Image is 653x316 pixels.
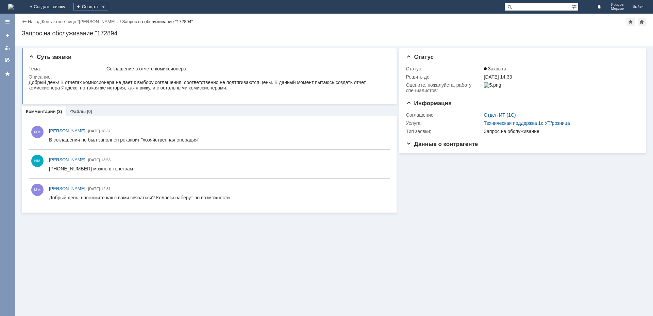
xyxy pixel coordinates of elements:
[484,120,570,126] a: Техническая поддержка 1с:УТ/розница
[40,19,41,24] div: |
[49,157,85,162] span: [PERSON_NAME]
[406,141,478,147] span: Данные о контрагенте
[88,187,100,191] span: [DATE]
[406,66,483,71] div: Статус:
[22,30,646,37] div: Запрос на обслуживание "172894"
[101,158,111,162] span: 13:58
[70,109,86,114] a: Файлы
[101,187,111,191] span: 12:31
[484,82,501,88] img: 5.png
[2,30,13,41] a: Создать заявку
[484,129,636,134] div: Запрос на обслуживание
[8,4,14,10] a: Перейти на домашнюю страницу
[484,74,512,80] span: [DATE] 14:33
[49,185,85,192] a: [PERSON_NAME]
[626,18,635,26] div: Добавить в избранное
[42,19,122,24] div: /
[406,120,483,126] div: Услуга:
[406,129,483,134] div: Тип заявки:
[8,4,14,10] img: logo
[484,66,506,71] span: Закрыта
[42,19,120,24] a: Контактное лицо "[PERSON_NAME]…
[2,54,13,65] a: Мои согласования
[88,158,100,162] span: [DATE]
[406,54,434,60] span: Статус
[57,109,62,114] div: (3)
[101,129,111,133] span: 18:37
[49,186,85,191] span: [PERSON_NAME]
[122,19,193,24] div: Запрос на обслуживание "172894"
[29,54,71,60] span: Суть заявки
[484,112,516,118] a: Отдел ИТ (1С)
[406,74,483,80] div: Решить до:
[73,3,108,11] div: Создать
[611,3,624,7] span: Ирисов
[49,156,85,163] a: [PERSON_NAME]
[28,19,40,24] a: Назад
[638,18,646,26] div: Сделать домашней страницей
[88,129,100,133] span: [DATE]
[29,66,105,71] div: Тема:
[406,100,452,106] span: Информация
[49,128,85,133] span: [PERSON_NAME]
[2,42,13,53] a: Мои заявки
[571,3,578,10] span: Расширенный поиск
[106,66,386,71] div: Соглашение в отчете комиссионера
[26,109,56,114] a: Комментарии
[87,109,92,114] div: (0)
[29,74,387,80] div: Описание:
[49,128,85,134] a: [PERSON_NAME]
[611,7,624,11] span: Мерлан
[406,82,483,93] div: Oцените, пожалуйста, работу специалистов:
[406,112,483,118] div: Соглашение:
